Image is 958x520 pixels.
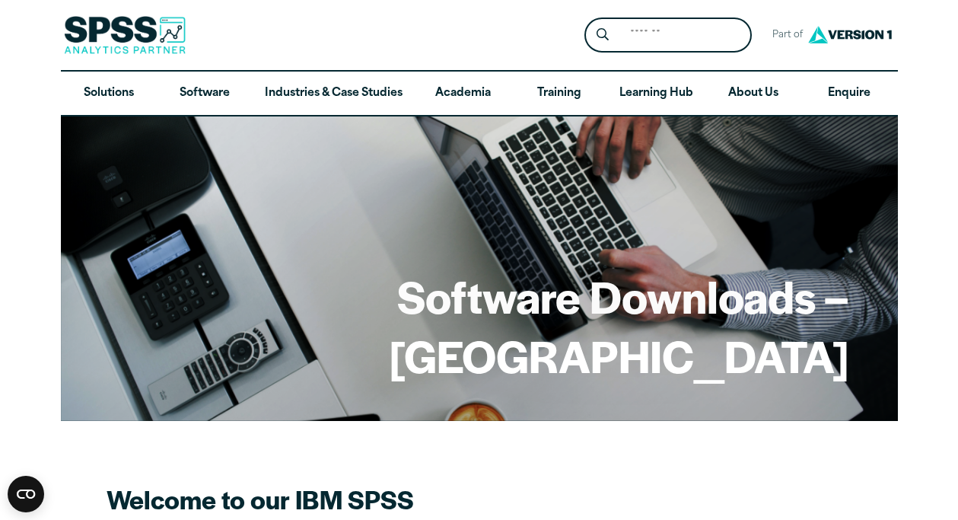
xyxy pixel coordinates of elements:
[705,72,801,116] a: About Us
[61,72,898,116] nav: Desktop version of site main menu
[607,72,705,116] a: Learning Hub
[597,28,609,41] svg: Search magnifying glass icon
[61,72,157,116] a: Solutions
[804,21,896,49] img: Version1 Logo
[584,18,752,53] form: Site Header Search Form
[64,16,186,54] img: SPSS Analytics Partner
[588,21,616,49] button: Search magnifying glass icon
[801,72,897,116] a: Enquire
[511,72,606,116] a: Training
[764,24,804,46] span: Part of
[253,72,415,116] a: Industries & Case Studies
[110,266,849,384] h1: Software Downloads – [GEOGRAPHIC_DATA]
[157,72,253,116] a: Software
[415,72,511,116] a: Academia
[8,476,44,512] button: Open CMP widget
